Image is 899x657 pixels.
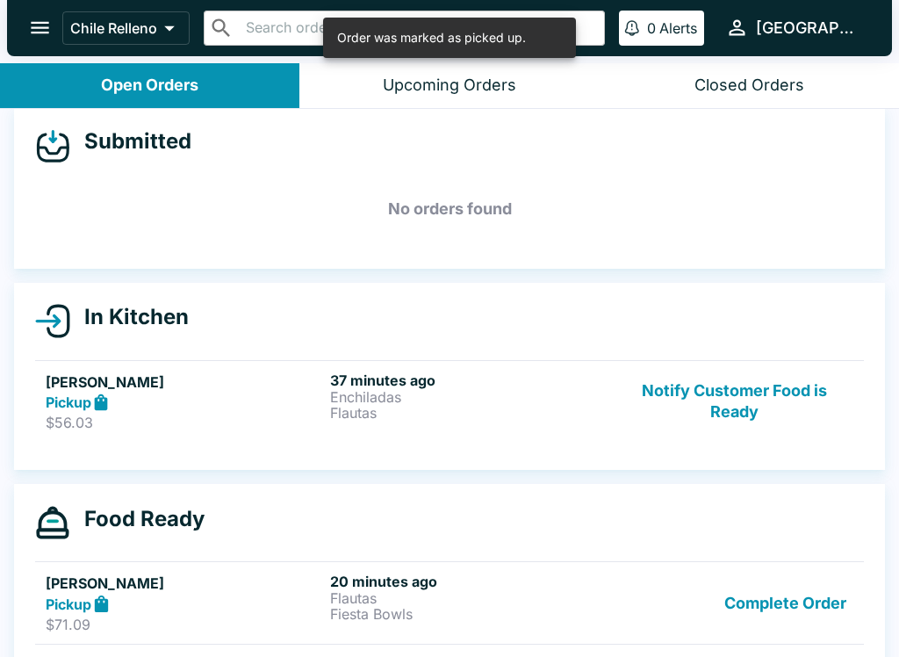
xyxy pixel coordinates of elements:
[35,561,864,644] a: [PERSON_NAME]Pickup$71.0920 minutes agoFlautasFiesta BowlsComplete Order
[70,19,157,37] p: Chile Relleno
[35,177,864,241] h5: No orders found
[330,405,608,421] p: Flautas
[659,19,697,37] p: Alerts
[46,372,323,393] h5: [PERSON_NAME]
[101,76,198,96] div: Open Orders
[337,23,526,53] div: Order was marked as picked up.
[330,590,608,606] p: Flautas
[383,76,516,96] div: Upcoming Orders
[46,393,91,411] strong: Pickup
[330,372,608,389] h6: 37 minutes ago
[70,128,191,155] h4: Submitted
[330,606,608,622] p: Fiesta Bowls
[718,9,871,47] button: [GEOGRAPHIC_DATA]
[330,573,608,590] h6: 20 minutes ago
[46,596,91,613] strong: Pickup
[756,18,864,39] div: [GEOGRAPHIC_DATA]
[35,360,864,443] a: [PERSON_NAME]Pickup$56.0337 minutes agoEnchiladasFlautasNotify Customer Food is Ready
[70,506,205,532] h4: Food Ready
[46,616,323,633] p: $71.09
[46,414,323,431] p: $56.03
[241,16,597,40] input: Search orders by name or phone number
[330,389,608,405] p: Enchiladas
[647,19,656,37] p: 0
[694,76,804,96] div: Closed Orders
[18,5,62,50] button: open drawer
[70,304,189,330] h4: In Kitchen
[62,11,190,45] button: Chile Relleno
[717,573,853,633] button: Complete Order
[46,573,323,594] h5: [PERSON_NAME]
[615,372,853,432] button: Notify Customer Food is Ready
